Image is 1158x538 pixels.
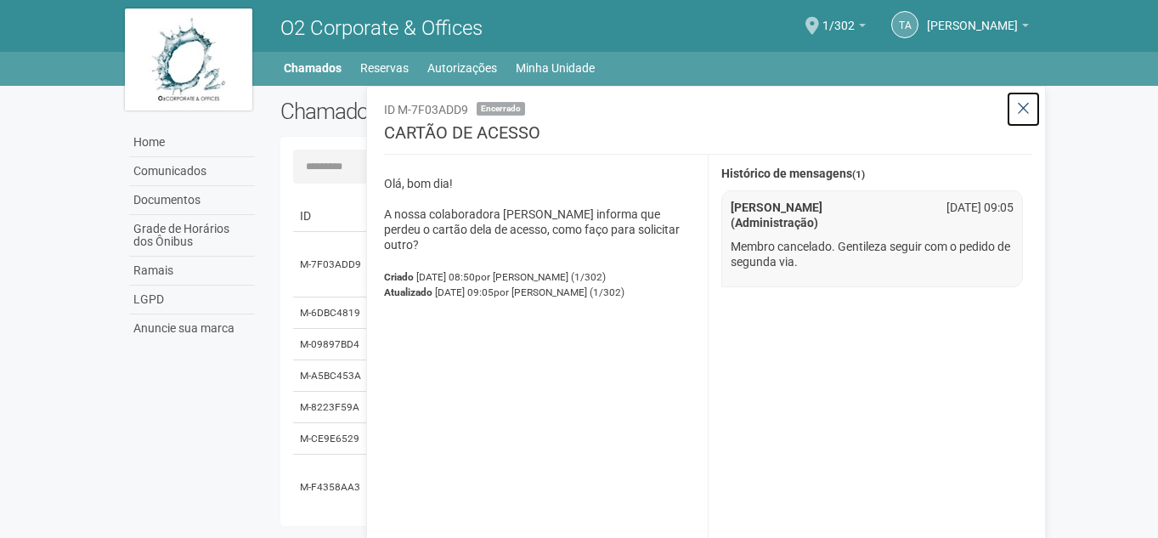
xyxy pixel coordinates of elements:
h3: CARTÃO DE ACESSO [384,124,1032,155]
strong: Atualizado [384,286,432,298]
span: [DATE] 09:05 [435,286,624,298]
span: ID M-7F03ADD9 [384,103,468,116]
td: M-09897BD4 [293,329,370,360]
a: Ramais [129,257,255,286]
td: M-8223F59A [293,392,370,423]
td: M-F4358AA3 [293,455,370,520]
a: Home [129,128,255,157]
strong: [PERSON_NAME] (Administração) [731,201,822,229]
a: Chamados [284,56,342,80]
a: LGPD [129,286,255,314]
p: Membro cancelado. Gentileza seguir com o pedido de segunda via. [731,239,1014,269]
span: Encerrado [477,102,525,116]
p: Olá, bom dia! A nossa colaboradora [PERSON_NAME] informa que perdeu o cartão dela de acesso, como... [384,176,695,252]
a: [PERSON_NAME] [927,21,1029,35]
span: O2 Corporate & Offices [280,16,483,40]
strong: Histórico de mensagens [721,167,865,181]
a: Minha Unidade [516,56,595,80]
span: por [PERSON_NAME] (1/302) [475,271,606,283]
span: Thamiris Abdala [927,3,1018,32]
td: M-CE9E6529 [293,423,370,455]
strong: Criado [384,271,414,283]
td: M-6DBC4819 [293,297,370,329]
a: Autorizações [427,56,497,80]
span: [DATE] 08:50 [416,271,606,283]
td: M-A5BC453A [293,360,370,392]
a: Anuncie sua marca [129,314,255,343]
div: [DATE] 09:05 [924,200,1026,215]
h2: Chamados [280,99,579,124]
a: Comunicados [129,157,255,186]
a: Grade de Horários dos Ônibus [129,215,255,257]
span: 1/302 [822,3,855,32]
a: TA [891,11,918,38]
a: Documentos [129,186,255,215]
td: M-7F03ADD9 [293,232,370,297]
span: (1) [852,168,865,180]
td: ID [293,201,370,232]
a: 1/302 [822,21,866,35]
img: logo.jpg [125,8,252,110]
a: Reservas [360,56,409,80]
span: por [PERSON_NAME] (1/302) [494,286,624,298]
